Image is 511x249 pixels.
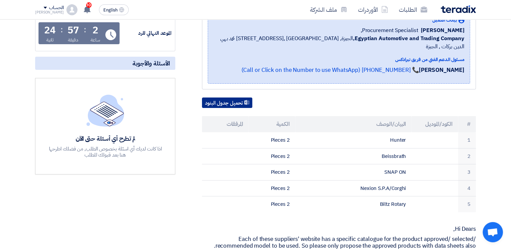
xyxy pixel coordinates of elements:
[295,148,412,164] td: Beissbrath
[44,26,56,35] div: 24
[421,26,464,34] span: [PERSON_NAME]
[411,116,458,132] th: الكود/الموديل
[458,132,476,148] td: 1
[295,180,412,196] td: Nexion S.P.A/Corghi
[458,148,476,164] td: 2
[99,4,129,15] button: English
[441,5,476,13] img: Teradix logo
[35,10,64,14] div: [PERSON_NAME]
[202,98,252,108] button: تحميل جدول البنود
[361,26,418,34] span: Procurement Specialist,
[91,36,100,44] div: ساعة
[483,222,503,242] div: Open chat
[249,180,295,196] td: 2 Pieces
[213,56,464,63] div: مسئول الدعم الفني من فريق تيرادكس
[67,4,77,15] img: profile_test.png
[213,34,464,51] span: الجيزة, [GEOGRAPHIC_DATA] ,[STREET_ADDRESS] محمد بهي الدين بركات , الجيزة
[241,66,419,74] a: 📞 [PHONE_NUMBER] (Call or Click on the Number to use WhatsApp)
[68,26,79,35] div: 57
[458,196,476,212] td: 5
[249,196,295,212] td: 2 Pieces
[432,17,457,24] span: بيانات العميل
[68,36,78,44] div: دقيقة
[93,26,98,35] div: 2
[202,226,476,232] p: Hi Dears,
[202,116,249,132] th: المرفقات
[86,94,124,126] img: empty_state_list.svg
[458,164,476,181] td: 3
[249,132,295,148] td: 2 Pieces
[48,146,163,158] div: اذا كانت لديك أي اسئلة بخصوص الطلب, من فضلك اطرحها هنا بعد قبولك للطلب
[295,196,412,212] td: Biltz Rotary
[86,2,92,8] span: 10
[295,116,412,132] th: البيان/الوصف
[60,24,63,36] div: :
[132,59,170,67] span: الأسئلة والأجوبة
[305,2,353,18] a: ملف الشركة
[249,164,295,181] td: 2 Pieces
[353,34,464,43] b: Egyptian Automotive and Trading Company,
[295,132,412,148] td: Hunter
[458,180,476,196] td: 4
[48,135,163,142] div: لم تطرح أي أسئلة حتى الآن
[419,66,464,74] strong: [PERSON_NAME]
[353,2,393,18] a: الأوردرات
[249,116,295,132] th: الكمية
[49,5,63,11] div: الحساب
[295,164,412,181] td: SNAP ON
[103,8,118,12] span: English
[458,116,476,132] th: #
[393,2,433,18] a: الطلبات
[84,24,86,36] div: :
[249,148,295,164] td: 2 Pieces
[46,36,54,44] div: ثانية
[121,29,172,37] div: الموعد النهائي للرد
